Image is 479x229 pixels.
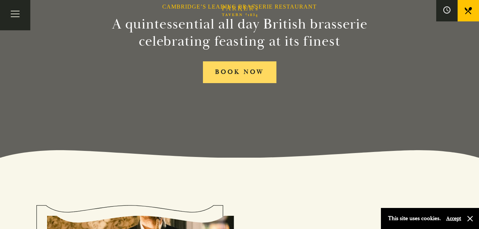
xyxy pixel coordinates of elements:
h2: A quintessential all day British brasserie celebrating feasting at its finest [77,16,402,50]
button: Accept [446,215,461,222]
h1: Cambridge’s Leading Brasserie Restaurant [162,3,317,10]
a: BOOK NOW [203,61,276,83]
p: This site uses cookies. [388,213,441,224]
button: Close and accept [467,215,474,222]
